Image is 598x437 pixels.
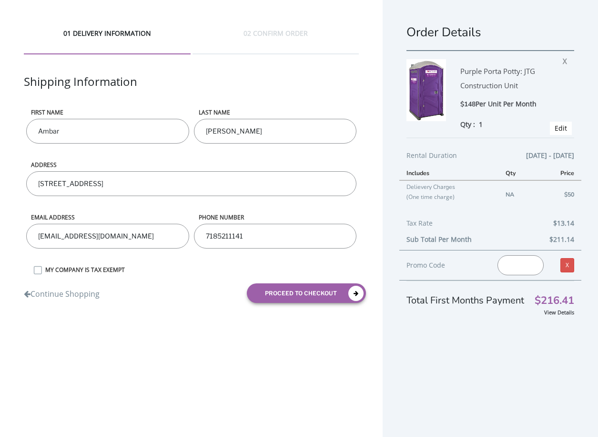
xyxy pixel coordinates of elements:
[460,119,550,129] div: Qty :
[460,99,550,110] div: $148
[194,213,356,221] label: phone number
[247,283,366,303] button: proceed to checkout
[193,29,359,54] div: 02 CONFIRM ORDER
[476,99,537,108] span: Per Unit Per Month
[544,309,574,316] a: View Details
[460,59,550,99] div: Purple Porta Potty: JTG Construction Unit
[24,284,100,300] a: Continue Shopping
[406,235,472,244] b: Sub Total Per Month
[553,218,574,229] span: $13.14
[406,150,574,166] div: Rental Duration
[406,192,491,202] p: (One time charge)
[26,213,189,221] label: Email address
[399,166,498,180] th: Includes
[24,29,190,54] div: 01 DELIVERY INFORMATION
[549,235,574,244] b: $211.14
[406,24,574,41] h1: Order Details
[406,218,574,234] div: Tax Rate
[26,108,189,116] label: First name
[194,108,356,116] label: LAST NAME
[537,166,581,180] th: Price
[560,258,574,272] a: X
[406,281,574,307] div: Total First Months Payment
[24,73,359,108] div: Shipping Information
[537,180,581,208] td: $50
[479,120,483,129] span: 1
[555,124,567,133] a: Edit
[526,150,574,161] span: [DATE] - [DATE]
[406,260,483,271] div: Promo Code
[563,53,572,66] span: X
[535,296,574,306] span: $216.41
[498,180,537,208] td: NA
[41,266,359,274] label: MY COMPANY IS TAX EXEMPT
[399,180,498,208] td: Delievery Charges
[498,166,537,180] th: Qty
